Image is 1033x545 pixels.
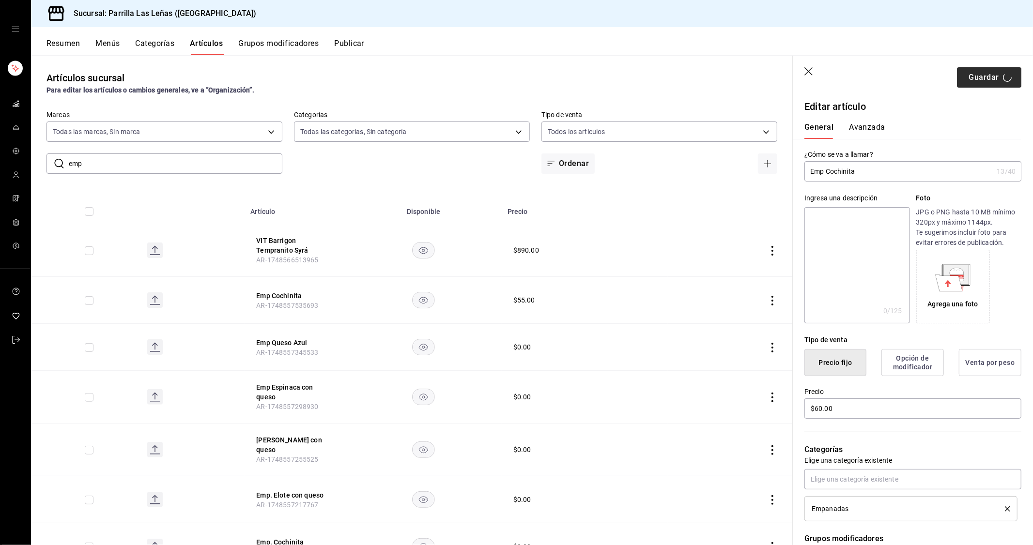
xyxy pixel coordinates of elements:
[768,495,777,505] button: actions
[513,445,531,454] div: $ 0.00
[804,151,1021,158] label: ¿Cómo se va a llamar?
[768,296,777,305] button: actions
[541,112,777,119] label: Tipo de venta
[300,127,407,136] span: Todas las categorías, Sin categoría
[513,342,531,352] div: $ 0.00
[256,338,334,348] button: edit-product-location
[256,501,318,509] span: AR-1748557217767
[998,506,1010,512] button: delete
[916,193,1021,203] p: Foto
[256,291,334,301] button: edit-product-location
[136,39,175,55] button: Categorías
[412,441,435,458] button: availability-product
[812,505,848,512] span: Empanadas
[513,245,539,255] div: $ 890.00
[804,99,1021,114] p: Editar artículo
[256,435,334,454] button: edit-product-location
[345,193,502,224] th: Disponible
[256,348,318,356] span: AR-1748557345533
[849,122,885,139] button: Avanzada
[53,127,140,136] span: Todas las marcas, Sin marca
[69,154,282,173] input: Buscar artículo
[804,533,1021,545] p: Grupos modificadores
[256,403,318,410] span: AR-1748557298930
[412,389,435,405] button: availability-product
[804,335,1021,345] div: Tipo de venta
[238,39,319,55] button: Grupos modificadores
[513,392,531,402] div: $ 0.00
[95,39,120,55] button: Menús
[502,193,668,224] th: Precio
[548,127,605,136] span: Todos los artículos
[412,339,435,355] button: availability-product
[997,167,1016,176] div: 13 /40
[256,455,318,463] span: AR-1748557255525
[256,382,334,402] button: edit-product-location
[256,236,334,255] button: edit-product-location
[768,343,777,352] button: actions
[412,491,435,508] button: availability-product
[513,495,531,504] div: $ 0.00
[256,490,334,500] button: edit-product-location
[334,39,364,55] button: Publicar
[959,349,1021,376] button: Venta por peso
[883,306,902,316] div: 0 /125
[919,252,987,321] div: Agrega una foto
[768,393,777,402] button: actions
[768,246,777,256] button: actions
[804,389,1021,395] label: Precio
[245,193,345,224] th: Artículo
[46,112,282,119] label: Marcas
[66,8,256,19] h3: Sucursal: Parrilla Las Leñas ([GEOGRAPHIC_DATA])
[46,39,1033,55] div: navigation tabs
[804,398,1021,419] input: $0.00
[881,349,944,376] button: Opción de modificador
[294,112,530,119] label: Categorías
[804,193,910,203] div: Ingresa una descripción
[804,122,833,139] button: General
[412,242,435,258] button: availability-product
[12,25,19,33] button: open drawer
[46,86,254,94] strong: Para editar los artículos o cambios generales, ve a “Organización”.
[541,153,595,174] button: Ordenar
[256,256,318,264] span: AR-1748566513965
[804,455,1021,465] p: Elige una categoría existente
[916,207,1021,248] p: JPG o PNG hasta 10 MB mínimo 320px y máximo 1144px. Te sugerimos incluir foto para evitar errores...
[412,292,435,308] button: availability-product
[928,299,978,309] div: Agrega una foto
[804,349,866,376] button: Precio fijo
[513,295,535,305] div: $ 55.00
[190,39,223,55] button: Artículos
[256,302,318,309] span: AR-1748557535693
[804,469,1021,489] input: Elige una categoría existente
[768,445,777,455] button: actions
[804,122,1010,139] div: navigation tabs
[804,444,1021,455] p: Categorías
[46,71,124,85] div: Artículos sucursal
[46,39,80,55] button: Resumen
